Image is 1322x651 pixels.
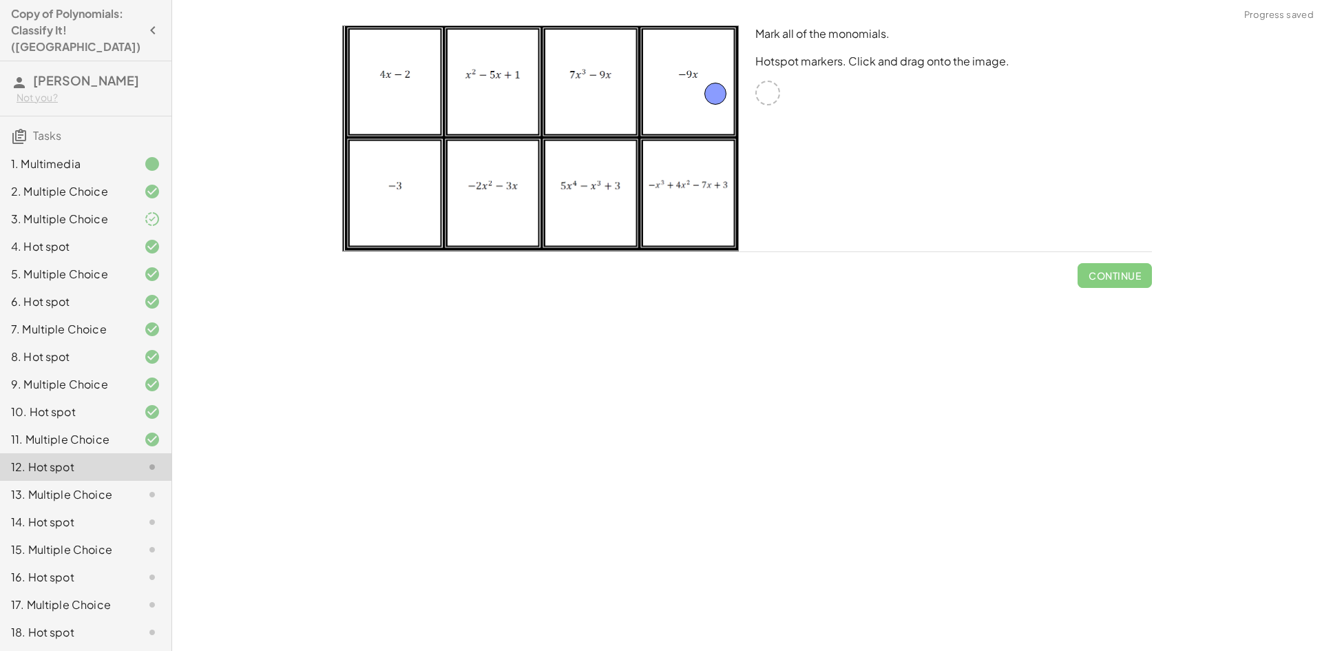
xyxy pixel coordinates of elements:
div: 9. Multiple Choice [11,376,122,393]
div: 11. Multiple Choice [11,431,122,448]
div: 3. Multiple Choice [11,211,122,227]
i: Task finished and correct. [144,349,160,365]
span: Progress saved [1244,8,1314,22]
i: Task not started. [144,597,160,613]
img: 8c7ebf03e565cc91b4dcf1c479355e9cffcd2e352153b6467d3a8431542e3afa.png [342,25,739,251]
i: Task not started. [144,569,160,586]
i: Task finished and correct. [144,266,160,282]
div: 15. Multiple Choice [11,541,122,558]
i: Task not started. [144,514,160,530]
div: 1. Multimedia [11,156,122,172]
i: Task finished and correct. [144,183,160,200]
p: Mark all of the monomials. [755,25,1152,42]
div: 2. Multiple Choice [11,183,122,200]
i: Task not started. [144,624,160,641]
i: Task finished and correct. [144,293,160,310]
i: Task finished and correct. [144,404,160,420]
i: Task finished and part of it marked as correct. [144,211,160,227]
i: Task finished and correct. [144,431,160,448]
i: Task finished and correct. [144,238,160,255]
p: Hotspot markers. Click and drag onto the image. [755,53,1152,70]
div: 16. Hot spot [11,569,122,586]
div: 12. Hot spot [11,459,122,475]
i: Task finished and correct. [144,321,160,338]
div: 4. Hot spot [11,238,122,255]
div: 5. Multiple Choice [11,266,122,282]
div: Not you? [17,91,160,105]
div: 8. Hot spot [11,349,122,365]
div: 10. Hot spot [11,404,122,420]
span: Tasks [33,128,61,143]
div: 18. Hot spot [11,624,122,641]
span: [PERSON_NAME] [33,72,139,88]
i: Task not started. [144,459,160,475]
h4: Copy of Polynomials: Classify It! ([GEOGRAPHIC_DATA]) [11,6,140,55]
i: Task not started. [144,541,160,558]
div: 13. Multiple Choice [11,486,122,503]
div: 7. Multiple Choice [11,321,122,338]
div: 14. Hot spot [11,514,122,530]
i: Task finished. [144,156,160,172]
i: Task finished and correct. [144,376,160,393]
div: 17. Multiple Choice [11,597,122,613]
div: 6. Hot spot [11,293,122,310]
i: Task not started. [144,486,160,503]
